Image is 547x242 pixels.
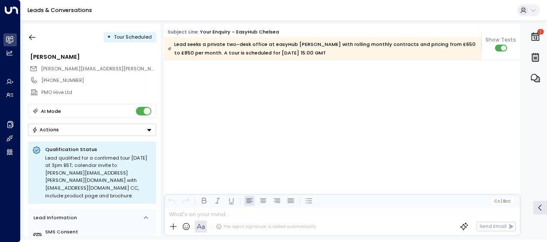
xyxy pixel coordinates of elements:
[41,89,156,96] div: PMO Hive Ltd
[167,196,177,206] button: Undo
[41,77,156,84] div: [PHONE_NUMBER]
[28,124,156,136] button: Actions
[41,65,156,73] span: clarke.shepherd@pmohive.com
[168,28,199,35] span: Subject Line:
[28,6,92,14] a: Leads & Conversations
[528,27,543,46] button: 1
[45,154,152,200] div: Lead qualified for a confirmed tour [DATE] at 3pm BST; calendar invite to [PERSON_NAME][EMAIL_ADD...
[41,107,61,115] div: AI Mode
[30,53,156,61] div: [PERSON_NAME]
[486,36,516,44] span: Show Texts
[114,33,152,40] span: Tour Scheduled
[32,127,59,133] div: Actions
[494,199,511,203] span: Cc Bcc
[538,29,544,35] span: 1
[31,214,77,221] div: Lead Information
[181,196,191,206] button: Redo
[501,199,502,203] span: |
[216,224,316,230] div: The agent signature is added automatically
[491,198,513,204] button: Cc|Bcc
[28,124,156,136] div: Button group with a nested menu
[200,28,279,36] div: Your enquiry - easyHub Chelsea
[41,65,204,72] span: [PERSON_NAME][EMAIL_ADDRESS][PERSON_NAME][DOMAIN_NAME]
[45,228,153,236] label: SMS Consent
[168,40,477,57] div: Lead seeks a private two-desk office at easyHub [PERSON_NAME] with rolling monthly contracts and ...
[107,31,111,43] div: •
[45,146,152,153] p: Qualification Status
